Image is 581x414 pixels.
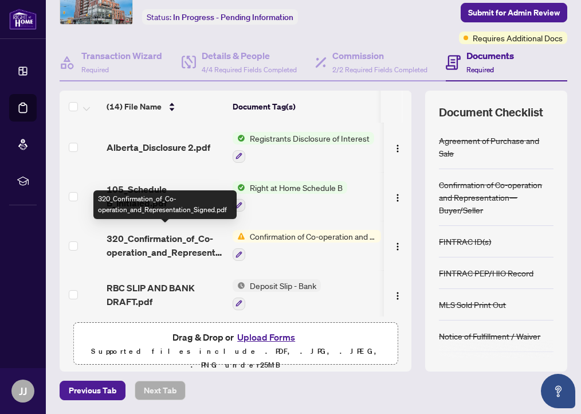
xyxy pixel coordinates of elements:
[466,49,514,63] h4: Documents
[245,279,321,292] span: Deposit Slip - Bank
[107,281,223,308] span: RBC SLIP AND BANK DRAFT.pdf
[439,330,540,342] div: Notice of Fulfillment / Waiver
[541,374,575,408] button: Open asap
[202,49,297,63] h4: Details & People
[74,323,397,379] span: Drag & Drop orUpload FormsSupported files include .PDF, .JPG, .JPEG, .PNG under25MB
[233,132,245,144] img: Status Icon
[466,65,494,74] span: Required
[81,345,390,372] p: Supported files include .PDF, .JPG, .JPEG, .PNG under 25 MB
[439,134,553,159] div: Agreement of Purchase and Sale
[388,187,407,205] button: Logo
[233,279,321,310] button: Status IconDeposit Slip - Bank
[393,242,402,251] img: Logo
[142,9,298,25] div: Status:
[234,330,299,345] button: Upload Forms
[81,49,162,63] h4: Transaction Wizard
[202,65,297,74] span: 4/4 Required Fields Completed
[393,291,402,300] img: Logo
[439,104,543,120] span: Document Checklist
[439,298,506,311] div: MLS Sold Print Out
[245,181,347,194] span: Right at Home Schedule B
[439,267,533,279] div: FINTRAC PEP/HIO Record
[233,230,381,261] button: Status IconConfirmation of Co-operation and Representation—Buyer/Seller
[228,91,386,123] th: Document Tag(s)
[172,330,299,345] span: Drag & Drop or
[233,230,245,243] img: Status Icon
[388,138,407,157] button: Logo
[69,381,116,400] span: Previous Tab
[388,286,407,304] button: Logo
[393,193,402,202] img: Logo
[19,383,27,399] span: JJ
[102,91,228,123] th: (14) File Name
[393,144,402,153] img: Logo
[107,140,210,154] span: Alberta_Disclosure 2.pdf
[388,236,407,255] button: Logo
[473,32,563,44] span: Requires Additional Docs
[332,49,427,63] h4: Commission
[233,181,347,212] button: Status IconRight at Home Schedule B
[93,190,237,219] div: 320_Confirmation_of_Co-operation_and_Representation_Signed.pdf
[439,178,553,216] div: Confirmation of Co-operation and Representation—Buyer/Seller
[233,279,245,292] img: Status Icon
[468,3,560,22] span: Submit for Admin Review
[245,230,381,243] span: Confirmation of Co-operation and Representation—Buyer/Seller
[173,12,293,22] span: In Progress - Pending Information
[461,3,567,22] button: Submit for Admin Review
[107,100,162,113] span: (14) File Name
[9,9,37,30] img: logo
[233,132,374,163] button: Status IconRegistrants Disclosure of Interest
[245,132,374,144] span: Registrants Disclosure of Interest
[439,235,491,248] div: FINTRAC ID(s)
[107,232,223,259] span: 320_Confirmation_of_Co-operation_and_Representation_Signed.pdf
[107,182,223,210] span: 105_Schedule B_Initialed.pdf
[81,65,109,74] span: Required
[233,181,245,194] img: Status Icon
[60,381,125,400] button: Previous Tab
[135,381,186,400] button: Next Tab
[332,65,427,74] span: 2/2 Required Fields Completed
